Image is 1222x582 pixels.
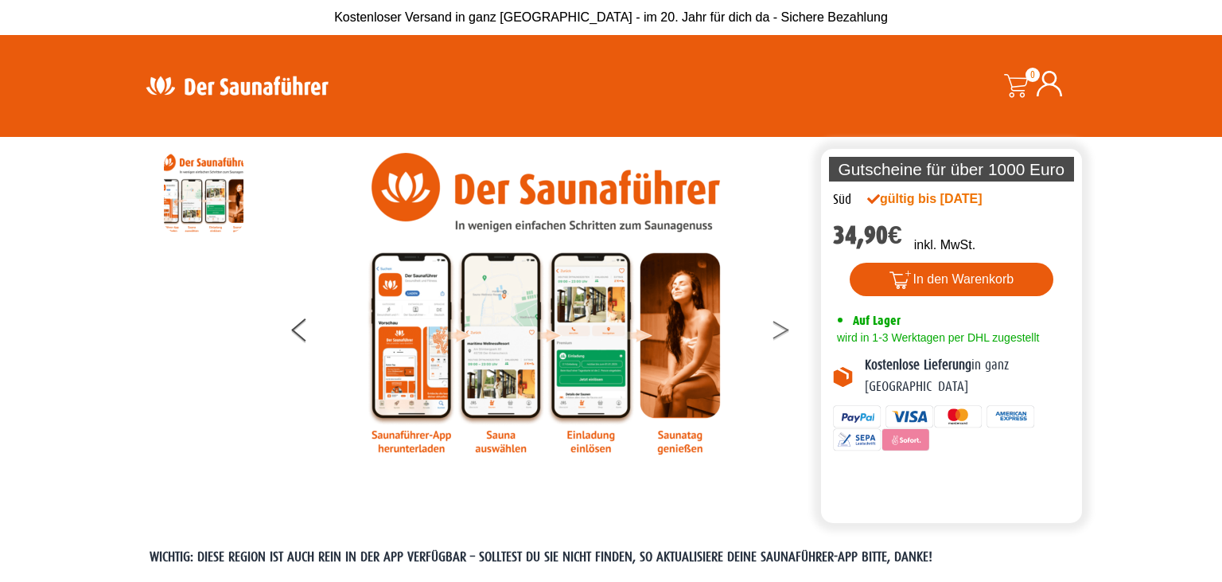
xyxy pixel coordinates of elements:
span: Auf Lager [853,313,901,328]
span: € [888,221,902,250]
img: Anleitung7tn [367,153,725,455]
span: 0 [1025,68,1040,82]
p: inkl. MwSt. [914,236,975,255]
bdi: 34,90 [833,221,902,250]
span: wird in 1-3 Werktagen per DHL zugestellt [833,331,1039,344]
div: gültig bis [DATE] [867,189,1017,209]
p: in ganz [GEOGRAPHIC_DATA] [865,355,1070,397]
img: Anleitung7tn [164,153,243,232]
span: WICHTIG: DIESE REGION IST AUCH REIN IN DER APP VERFÜGBAR – SOLLTEST DU SIE NICHT FINDEN, SO AKTUA... [150,549,932,564]
button: In den Warenkorb [850,263,1054,296]
p: Gutscheine für über 1000 Euro [829,157,1074,182]
div: Süd [833,189,851,210]
b: Kostenlose Lieferung [865,357,971,373]
span: Kostenloser Versand in ganz [GEOGRAPHIC_DATA] - im 20. Jahr für dich da - Sichere Bezahlung [334,10,888,24]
